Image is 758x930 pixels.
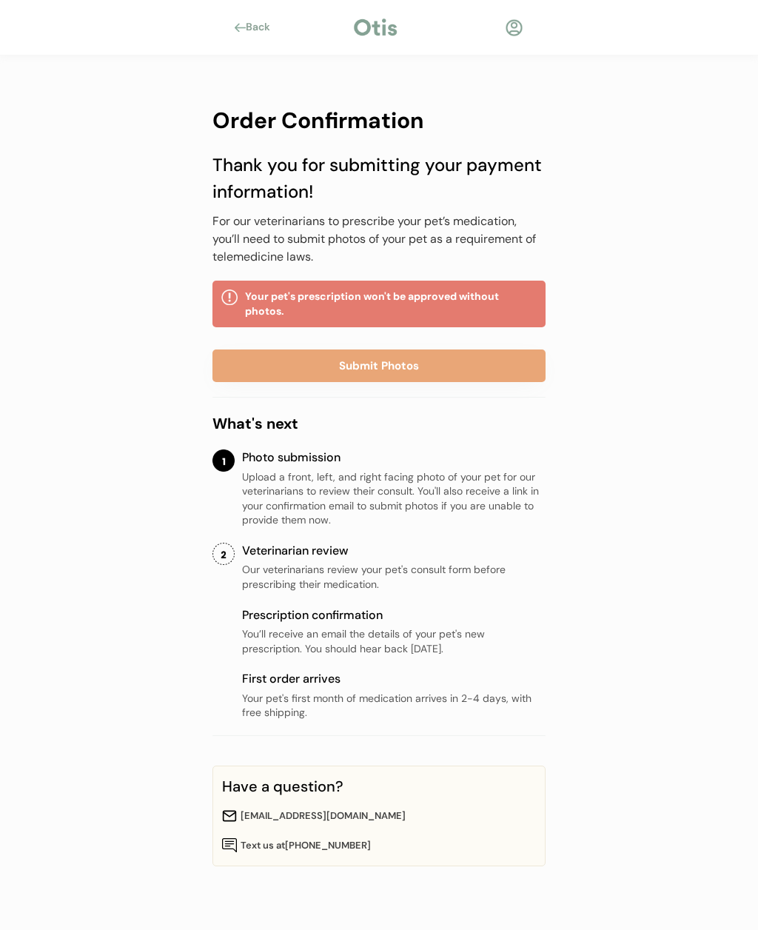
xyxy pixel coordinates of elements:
div: Your pet's prescription won't be approved without photos. [245,290,537,318]
a: [PHONE_NUMBER] [285,839,371,852]
a: [EMAIL_ADDRESS][DOMAIN_NAME] [241,809,406,822]
div: Order Confirmation [212,104,546,137]
div: You’ll receive an email the details of your pet's new prescription. You should hear back [DATE]. [242,627,546,656]
div: First order arrives [242,671,546,687]
button: Submit Photos [212,349,546,382]
div: For our veterinarians to prescribe your pet’s medication, you’ll need to submit photos of your pe... [212,213,546,266]
div: Veterinarian review [242,543,546,559]
div: Your pet's first month of medication arrives in 2-4 days, with free shipping. [242,692,546,720]
div: Our veterinarians review your pet's consult form before prescribing their medication. [242,563,546,592]
div: Upload a front, left, and right facing photo of your pet for our veterinarians to review their co... [242,470,546,528]
div: Back [246,20,279,35]
div: Have a question? [222,775,536,797]
div: What's next [212,412,546,435]
div: Photo submission [242,449,546,466]
div: Prescription confirmation [242,607,546,623]
div: Thank you for submitting your payment information! [212,152,546,205]
div: Text us at [241,838,536,853]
